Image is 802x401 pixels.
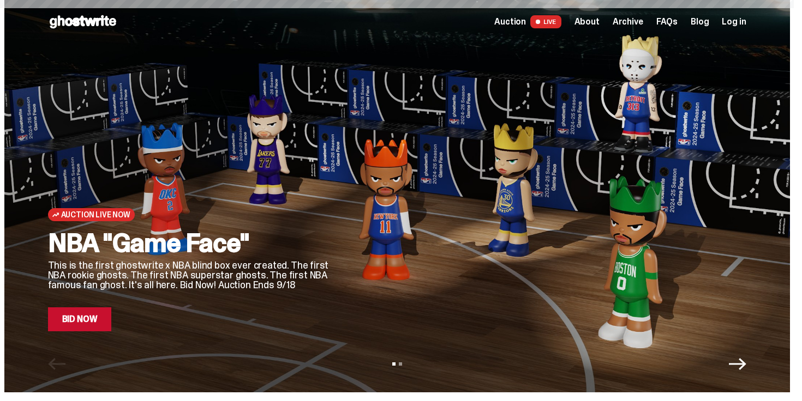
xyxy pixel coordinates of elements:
[494,15,561,28] a: Auction LIVE
[399,362,402,366] button: View slide 2
[48,230,332,256] h2: NBA "Game Face"
[613,17,643,26] a: Archive
[48,307,112,331] a: Bid Now
[729,355,746,373] button: Next
[691,17,709,26] a: Blog
[61,210,130,219] span: Auction Live Now
[392,362,396,366] button: View slide 1
[494,17,526,26] span: Auction
[656,17,678,26] a: FAQs
[48,260,332,290] p: This is the first ghostwrite x NBA blind box ever created. The first NBA rookie ghosts. The first...
[574,17,600,26] a: About
[722,17,746,26] a: Log in
[530,15,561,28] span: LIVE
